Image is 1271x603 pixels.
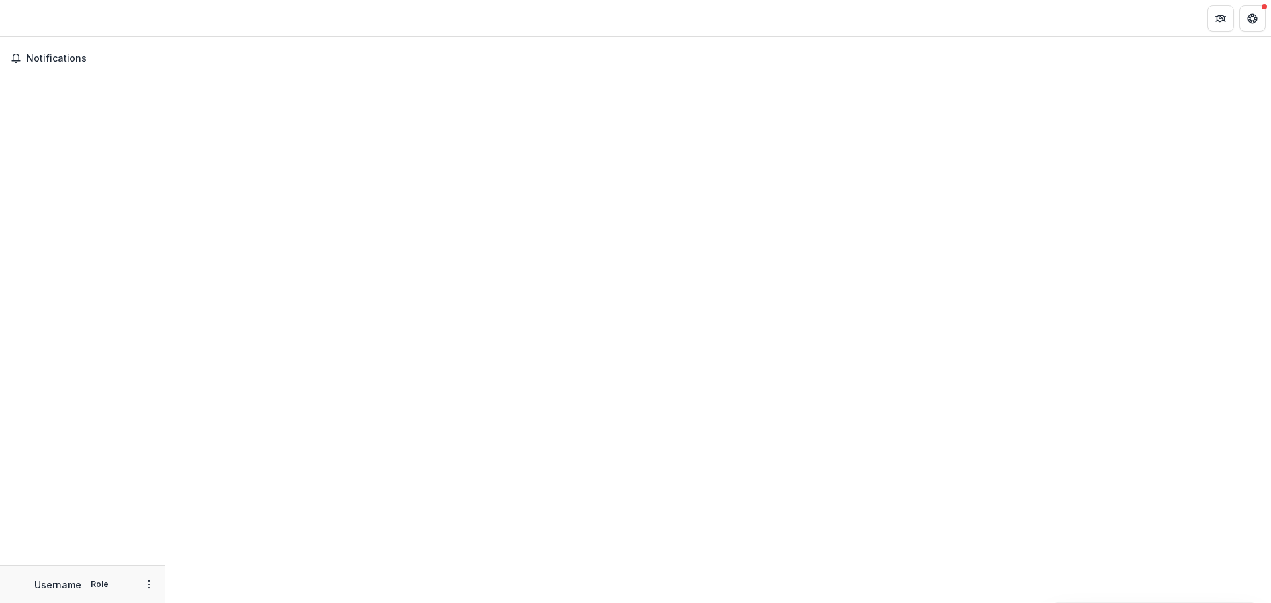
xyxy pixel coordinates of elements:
[5,48,160,69] button: Notifications
[87,579,113,590] p: Role
[26,53,154,64] span: Notifications
[1239,5,1266,32] button: Get Help
[1207,5,1234,32] button: Partners
[141,577,157,592] button: More
[34,578,81,592] p: Username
